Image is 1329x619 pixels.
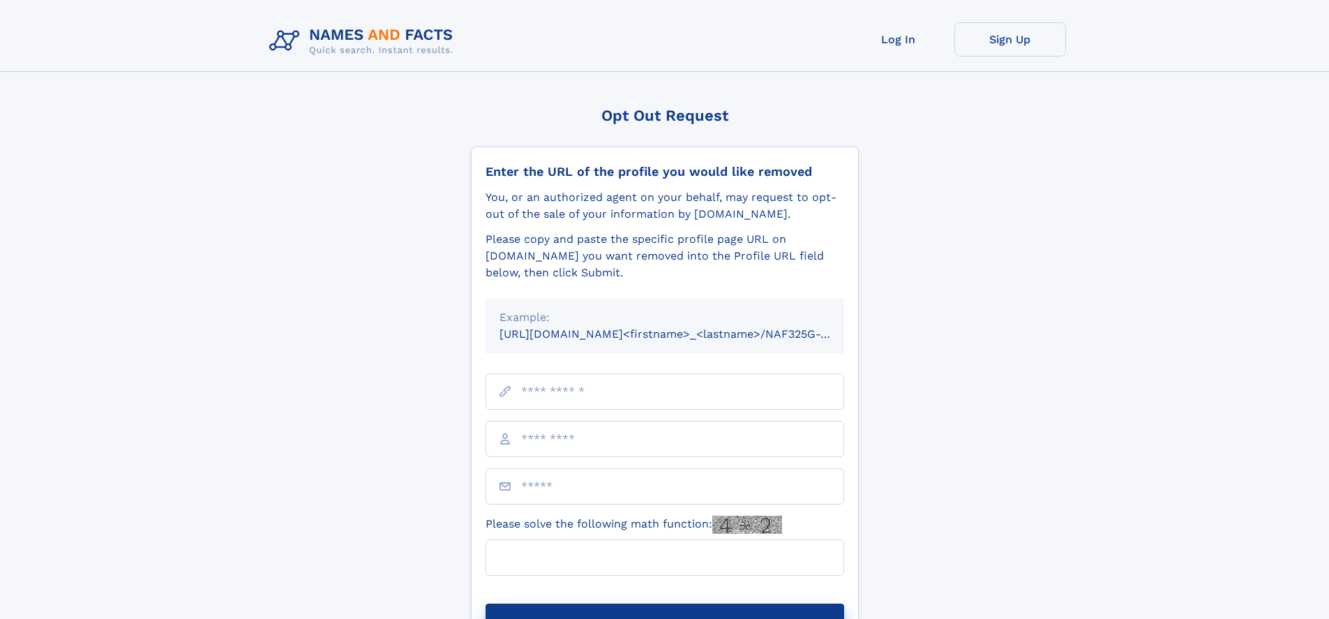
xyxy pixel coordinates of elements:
[264,22,465,60] img: Logo Names and Facts
[500,327,871,341] small: [URL][DOMAIN_NAME]<firstname>_<lastname>/NAF325G-xxxxxxxx
[500,309,830,326] div: Example:
[486,189,844,223] div: You, or an authorized agent on your behalf, may request to opt-out of the sale of your informatio...
[471,107,859,124] div: Opt Out Request
[843,22,954,57] a: Log In
[486,231,844,281] div: Please copy and paste the specific profile page URL on [DOMAIN_NAME] you want removed into the Pr...
[954,22,1066,57] a: Sign Up
[486,516,782,534] label: Please solve the following math function:
[486,164,844,179] div: Enter the URL of the profile you would like removed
